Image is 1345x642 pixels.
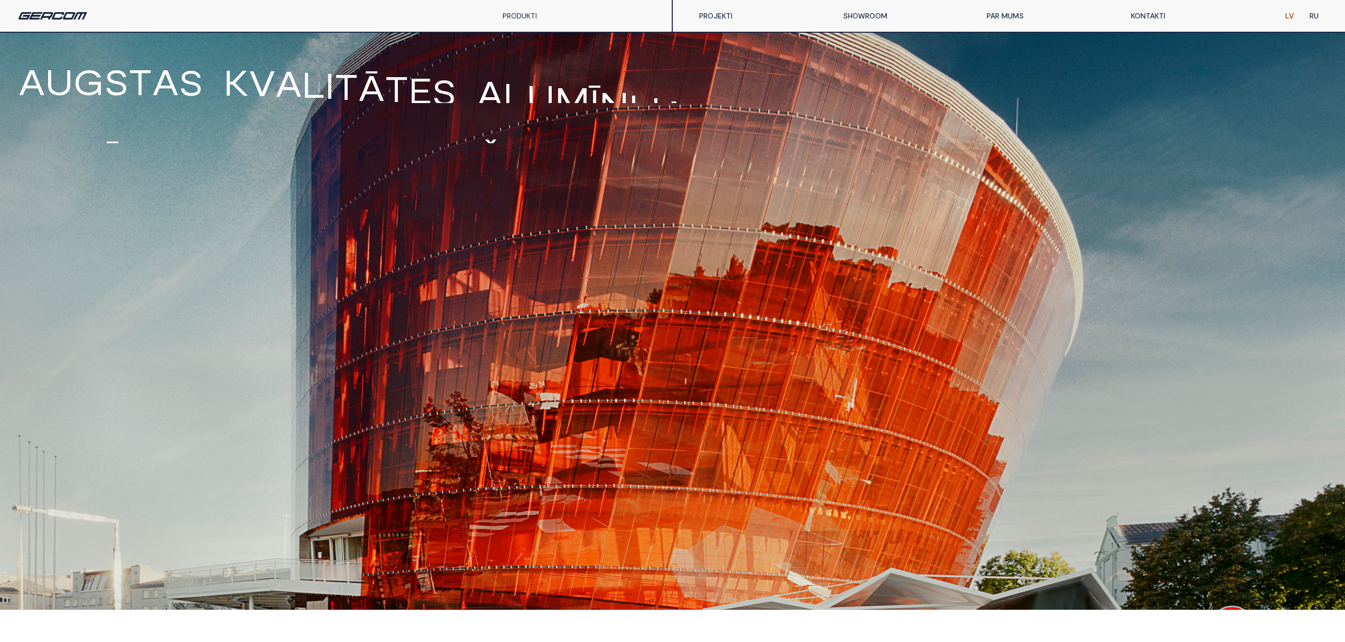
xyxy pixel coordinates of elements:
span: a [661,95,687,131]
span: t [335,68,358,104]
span: g [73,63,104,99]
span: i [951,99,961,135]
span: C [1163,99,1192,135]
span: s [52,139,77,175]
span: o [1236,99,1267,135]
span: N [529,139,559,175]
a: LV [1277,5,1302,26]
span: k [897,99,922,135]
span: u [1298,99,1327,135]
span: A [559,139,585,175]
span: i [43,139,52,175]
span: j [638,91,661,127]
span: s [795,99,819,135]
span: Š [478,139,503,175]
span: c [922,99,951,135]
span: ā [358,69,385,105]
span: e [409,72,432,108]
a: SHOWROOM [835,5,979,26]
span: r [843,99,868,135]
span: j [961,99,983,135]
span: G [313,139,344,175]
span: i [629,89,638,125]
span: ē [100,139,124,175]
span: O [447,139,478,175]
span: k [708,97,734,133]
span: u [983,99,1012,135]
a: PROJEKTI [691,5,835,26]
span: m [555,81,590,117]
span: a [152,63,179,99]
span: t [128,63,152,99]
span: A [503,139,529,175]
span: l [1212,99,1236,135]
span: A [18,63,45,99]
a: RU [1302,5,1327,26]
span: t [77,139,100,175]
span: V [1136,99,1163,135]
span: u [159,139,187,175]
span: i [325,67,335,103]
span: s [104,63,128,99]
span: l [302,66,325,102]
span: A [394,139,420,175]
span: V [252,139,279,175]
span: Z [289,139,313,175]
span: u [526,79,555,115]
span: s [179,64,203,100]
span: V [420,139,447,175]
span: u [1032,99,1061,135]
span: A [344,139,370,175]
span: ī [590,83,599,119]
span: I [279,139,289,175]
span: k [224,64,249,100]
span: P [1111,99,1136,135]
span: s [432,73,456,109]
a: PAR MUMS [979,5,1123,26]
span: g [1267,99,1298,135]
span: o [734,99,765,135]
span: s [18,139,43,175]
span: V [197,139,224,175]
span: u [45,63,73,99]
a: KONTAKTI [1123,5,1267,26]
span: a [275,65,302,101]
span: t [819,99,843,135]
a: PRODUKTI [503,11,537,20]
span: m [124,139,159,175]
span: T [370,139,394,175]
span: n [765,99,795,135]
span: t [385,70,409,106]
span: n [599,86,629,122]
span: v [249,64,275,100]
span: n [1061,99,1090,135]
span: V [224,139,252,175]
span: a [477,75,503,111]
span: u [868,99,897,135]
span: l [503,77,526,113]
